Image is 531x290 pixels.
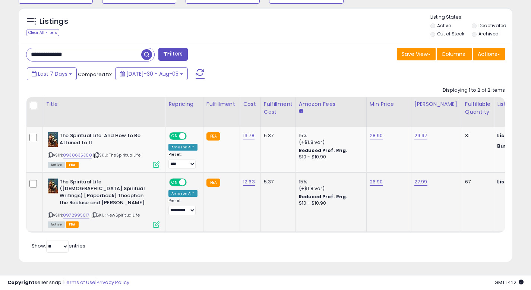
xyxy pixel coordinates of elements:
[206,179,220,187] small: FBA
[48,221,65,228] span: All listings currently available for purchase on Amazon
[443,87,505,94] div: Displaying 1 to 2 of 2 items
[63,212,89,218] a: 0972995617
[206,132,220,141] small: FBA
[497,178,531,185] b: Listed Price:
[414,178,427,186] a: 27.99
[78,71,112,78] span: Compared to:
[299,200,361,207] div: $10 - $10.90
[430,14,512,21] p: Listing States:
[93,152,140,158] span: | SKU: TheSpiritualLife
[465,100,491,116] div: Fulfillable Quantity
[264,179,290,185] div: 5.37
[437,48,472,60] button: Columns
[168,144,197,151] div: Amazon AI *
[170,133,179,139] span: ON
[26,29,59,36] div: Clear All Filters
[299,154,361,160] div: $10 - $10.90
[168,152,197,169] div: Preset:
[7,279,129,286] div: seller snap | |
[465,179,488,185] div: 67
[60,179,150,208] b: The Spiritual Life ([DEMOGRAPHIC_DATA] Spiritual Writings) [Paperback] Theophan the Recluse and [...
[32,242,85,249] span: Show: entries
[60,132,150,148] b: The Spiritual Life: And How to Be Attuned to It
[473,48,505,60] button: Actions
[243,178,255,186] a: 12.63
[48,162,65,168] span: All listings currently available for purchase on Amazon
[264,132,290,139] div: 5.37
[186,179,197,185] span: OFF
[66,162,79,168] span: FBA
[414,100,459,108] div: [PERSON_NAME]
[497,132,531,139] b: Listed Price:
[115,67,188,80] button: [DATE]-30 - Aug-05
[48,132,159,167] div: ASIN:
[437,22,451,29] label: Active
[370,100,408,108] div: Min Price
[299,139,361,146] div: (+$1.8 var)
[414,132,427,139] a: 29.97
[97,279,129,286] a: Privacy Policy
[63,152,92,158] a: 0938635360
[7,279,35,286] strong: Copyright
[38,70,67,78] span: Last 7 Days
[442,50,465,58] span: Columns
[27,67,77,80] button: Last 7 Days
[243,100,257,108] div: Cost
[170,179,179,185] span: ON
[397,48,436,60] button: Save View
[299,132,361,139] div: 15%
[66,221,79,228] span: FBA
[494,279,524,286] span: 2025-08-13 14:12 GMT
[168,100,200,108] div: Repricing
[299,108,303,115] small: Amazon Fees.
[299,179,361,185] div: 15%
[48,179,58,193] img: 51rW2jOLISL._SL40_.jpg
[39,16,68,27] h5: Listings
[168,190,197,197] div: Amazon AI *
[299,185,361,192] div: (+$1.8 var)
[91,212,140,218] span: | SKU: NewSpiritualLife
[48,179,159,227] div: ASIN:
[126,70,178,78] span: [DATE]-30 - Aug-05
[243,132,255,139] a: 13.78
[46,100,162,108] div: Title
[370,132,383,139] a: 28.90
[437,31,464,37] label: Out of Stock
[478,31,499,37] label: Archived
[158,48,187,61] button: Filters
[264,100,293,116] div: Fulfillment Cost
[186,133,197,139] span: OFF
[465,132,488,139] div: 31
[299,100,363,108] div: Amazon Fees
[478,22,506,29] label: Deactivated
[370,178,383,186] a: 26.90
[168,198,197,215] div: Preset:
[206,100,237,108] div: Fulfillment
[299,193,348,200] b: Reduced Prof. Rng.
[299,147,348,154] b: Reduced Prof. Rng.
[48,132,58,147] img: 51rW2jOLISL._SL40_.jpg
[64,279,95,286] a: Terms of Use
